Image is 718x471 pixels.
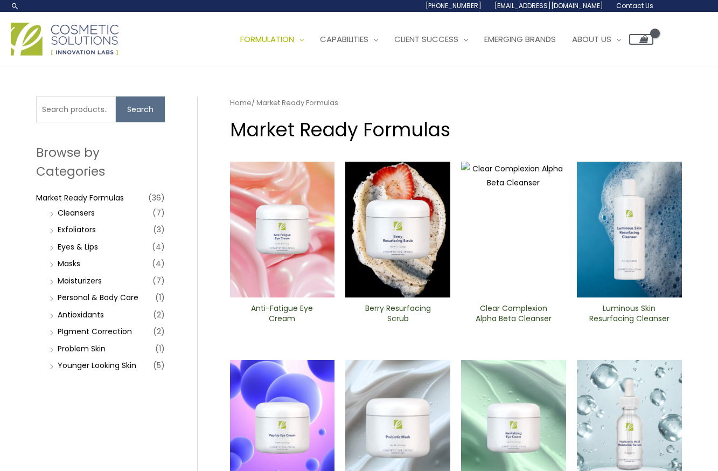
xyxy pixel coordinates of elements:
[155,290,165,305] span: (1)
[572,33,611,45] span: About Us
[230,116,682,143] h1: Market Ready Formulas
[320,33,368,45] span: Capabilities
[36,143,165,180] h2: Browse by Categories
[11,23,118,56] img: Cosmetic Solutions Logo
[394,33,458,45] span: Client Success
[152,273,165,288] span: (7)
[58,224,96,235] a: Exfoliators
[152,239,165,254] span: (4)
[36,192,124,203] a: Market Ready Formulas
[239,303,325,324] h2: Anti-Fatigue Eye Cream
[494,1,603,10] span: [EMAIL_ADDRESS][DOMAIN_NAME]
[484,33,556,45] span: Emerging Brands
[230,98,252,108] a: Home
[152,205,165,220] span: (7)
[354,303,441,328] a: Berry Resurfacing Scrub
[629,34,653,45] a: View Shopping Cart, empty
[11,2,19,10] a: Search icon link
[36,96,116,122] input: Search products…
[58,207,95,218] a: Cleansers
[470,303,557,324] h2: Clear Complexion Alpha Beta ​Cleanser
[58,292,138,303] a: Personal & Body Care
[153,358,165,373] span: (5)
[116,96,165,122] button: Search
[224,23,653,56] nav: Site Navigation
[58,241,98,252] a: Eyes & Lips
[58,258,80,269] a: Masks
[240,33,294,45] span: Formulation
[58,343,106,354] a: Problem Skin
[153,307,165,322] span: (2)
[564,23,629,56] a: About Us
[354,303,441,324] h2: Berry Resurfacing Scrub
[470,303,557,328] a: Clear Complexion Alpha Beta ​Cleanser
[232,23,312,56] a: Formulation
[345,162,450,297] img: Berry Resurfacing Scrub
[230,96,682,109] nav: Breadcrumb
[476,23,564,56] a: Emerging Brands
[58,360,136,371] a: Younger Looking Skin
[586,303,673,328] a: Luminous Skin Resurfacing ​Cleanser
[577,162,682,297] img: Luminous Skin Resurfacing ​Cleanser
[58,275,102,286] a: Moisturizers
[153,324,165,339] span: (2)
[386,23,476,56] a: Client Success
[426,1,482,10] span: [PHONE_NUMBER]
[239,303,325,328] a: Anti-Fatigue Eye Cream
[155,341,165,356] span: (1)
[230,162,335,297] img: Anti Fatigue Eye Cream
[616,1,653,10] span: Contact Us
[148,190,165,205] span: (36)
[312,23,386,56] a: Capabilities
[153,222,165,237] span: (3)
[152,256,165,271] span: (4)
[58,326,132,337] a: PIgment Correction
[461,162,566,297] img: Clear Complexion Alpha Beta ​Cleanser
[586,303,673,324] h2: Luminous Skin Resurfacing ​Cleanser
[58,309,104,320] a: Antioxidants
